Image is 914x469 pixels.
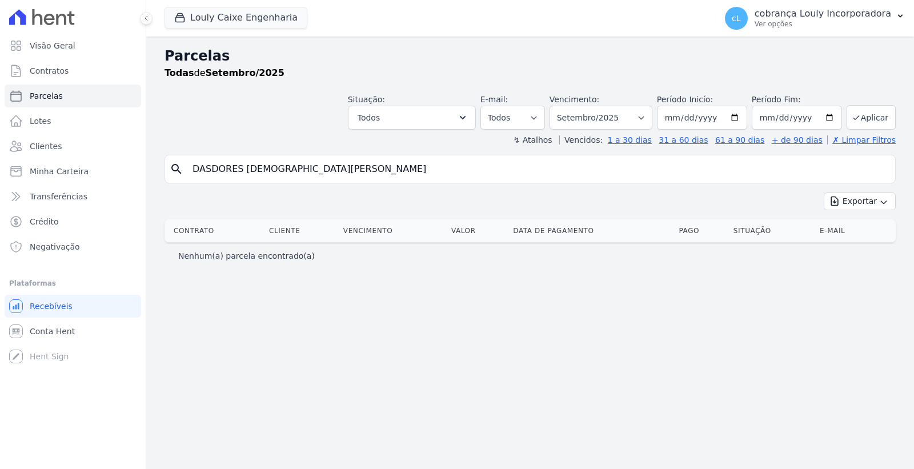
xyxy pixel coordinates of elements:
[165,46,896,66] h2: Parcelas
[30,326,75,337] span: Conta Hent
[827,135,896,145] a: ✗ Limpar Filtros
[5,135,141,158] a: Clientes
[508,219,674,242] th: Data de Pagamento
[752,94,842,106] label: Período Fim:
[729,219,815,242] th: Situação
[480,95,508,104] label: E-mail:
[165,66,284,80] p: de
[608,135,652,145] a: 1 a 30 dias
[165,7,307,29] button: Louly Caixe Engenharia
[348,95,385,104] label: Situação:
[186,158,891,181] input: Buscar por nome do lote ou do cliente
[716,2,914,34] button: cL cobrança Louly Incorporadora Ver opções
[5,235,141,258] a: Negativação
[348,106,476,130] button: Todos
[447,219,508,242] th: Valor
[206,67,284,78] strong: Setembro/2025
[815,219,879,242] th: E-mail
[30,216,59,227] span: Crédito
[657,95,713,104] label: Período Inicío:
[5,295,141,318] a: Recebíveis
[755,8,891,19] p: cobrança Louly Incorporadora
[30,141,62,152] span: Clientes
[755,19,891,29] p: Ver opções
[5,34,141,57] a: Visão Geral
[30,90,63,102] span: Parcelas
[675,219,729,242] th: Pago
[550,95,599,104] label: Vencimento:
[847,105,896,130] button: Aplicar
[824,193,896,210] button: Exportar
[9,276,137,290] div: Plataformas
[165,219,264,242] th: Contrato
[358,111,380,125] span: Todos
[5,85,141,107] a: Parcelas
[30,65,69,77] span: Contratos
[165,67,194,78] strong: Todas
[264,219,339,242] th: Cliente
[5,210,141,233] a: Crédito
[30,300,73,312] span: Recebíveis
[559,135,603,145] label: Vencidos:
[30,40,75,51] span: Visão Geral
[30,166,89,177] span: Minha Carteira
[732,14,741,22] span: cL
[659,135,708,145] a: 31 a 60 dias
[715,135,764,145] a: 61 a 90 dias
[30,115,51,127] span: Lotes
[30,241,80,252] span: Negativação
[772,135,823,145] a: + de 90 dias
[178,250,315,262] p: Nenhum(a) parcela encontrado(a)
[5,59,141,82] a: Contratos
[5,185,141,208] a: Transferências
[5,110,141,133] a: Lotes
[5,320,141,343] a: Conta Hent
[513,135,552,145] label: ↯ Atalhos
[30,191,87,202] span: Transferências
[170,162,183,176] i: search
[339,219,447,242] th: Vencimento
[5,160,141,183] a: Minha Carteira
